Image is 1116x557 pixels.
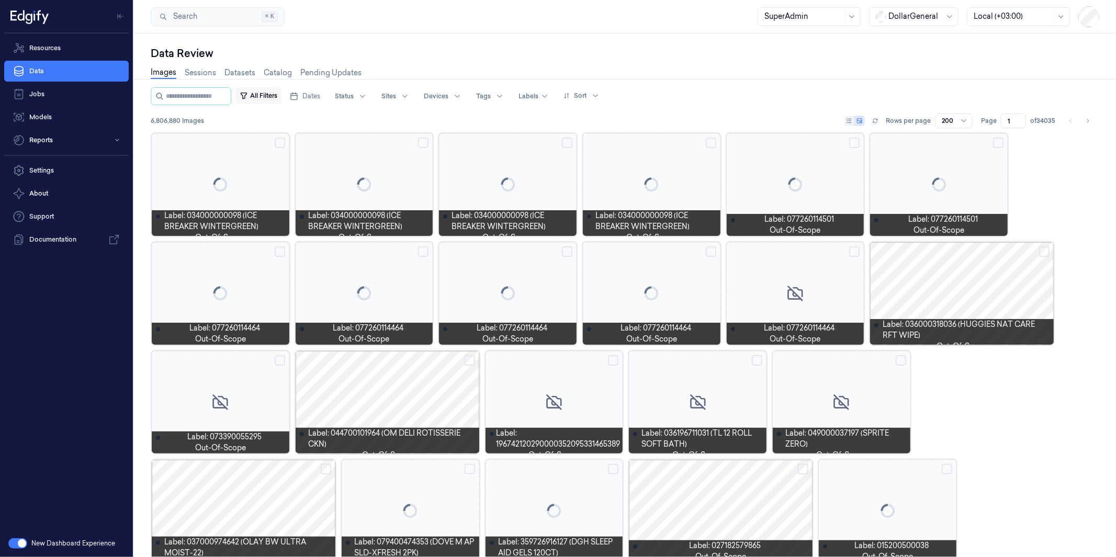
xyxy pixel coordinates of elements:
[418,138,429,148] button: Select row
[855,540,929,551] span: Label: 015200500038
[706,246,716,257] button: Select row
[1064,113,1095,128] nav: pagination
[849,138,860,148] button: Select row
[785,428,906,450] span: Label: 049000037197 (SPRITE ZERO)
[151,46,1099,61] div: Data Review
[883,319,1050,341] span: Label: 036000318036 (HUGGIES NAT CARE RFT WIPE)
[562,138,572,148] button: Select row
[224,67,255,78] a: Datasets
[4,183,129,204] button: About
[418,246,429,257] button: Select row
[308,210,429,232] span: Label: 034000000098 (ICE BREAKER WINTERGREEN)
[286,88,324,105] button: Dates
[333,323,403,334] span: Label: 077260114464
[300,67,362,78] a: Pending Updates
[4,107,129,128] a: Models
[908,214,978,225] span: Label: 077260114501
[849,246,860,257] button: Select row
[477,323,547,334] span: Label: 077260114464
[770,225,820,236] span: out-of-scope
[482,334,533,345] span: out-of-scope
[4,130,129,151] button: Reports
[362,450,413,461] span: out-of-scope
[164,210,285,232] span: Label: 034000000098 (ICE BREAKER WINTERGREEN)
[798,464,808,474] button: Select row
[452,210,572,232] span: Label: 034000000098 (ICE BREAKER WINTERGREEN)
[886,116,931,126] p: Rows per page
[1039,246,1050,257] button: Select row
[770,334,820,345] span: out-of-scope
[497,428,621,450] span: Label: 196742120290000352095331465389
[981,116,997,126] span: Page
[752,355,762,366] button: Select row
[816,450,867,461] span: out-of-scope
[185,67,216,78] a: Sessions
[465,464,475,474] button: Select row
[914,225,964,236] span: out-of-scope
[302,92,320,101] span: Dates
[195,442,246,453] span: out-of-scope
[151,116,204,126] span: 6,806,880 Images
[235,87,281,104] button: All Filters
[151,67,176,79] a: Images
[595,210,716,232] span: Label: 034000000098 (ICE BREAKER WINTERGREEN)
[1080,113,1095,128] button: Go to next page
[187,431,262,442] span: Label: 073390055295
[672,450,723,461] span: out-of-scope
[482,232,533,243] span: out-of-scope
[689,540,761,551] span: Label: 027182579865
[764,214,834,225] span: Label: 077260114501
[626,232,677,243] span: out-of-scope
[1030,116,1055,126] span: of 34035
[641,428,762,450] span: Label: 036196711031 (TL 12 ROLL SOFT BATH)
[562,246,572,257] button: Select row
[529,450,580,461] span: out-of-scope
[706,138,716,148] button: Select row
[4,84,129,105] a: Jobs
[169,11,197,22] span: Search
[937,341,987,352] span: out-of-scope
[275,355,285,366] button: Select row
[608,464,618,474] button: Select row
[275,246,285,257] button: Select row
[4,61,129,82] a: Data
[608,355,618,366] button: Select row
[189,323,260,334] span: Label: 077260114464
[764,323,835,334] span: Label: 077260114464
[195,232,246,243] span: out-of-scope
[4,206,129,227] a: Support
[942,464,952,474] button: Select row
[112,8,129,25] button: Toggle Navigation
[993,138,1004,148] button: Select row
[339,232,389,243] span: out-of-scope
[308,428,475,450] span: Label: 044700101964 (OM DELI ROTISSERIE CKN)
[264,67,292,78] a: Catalog
[321,464,331,474] button: Select row
[151,7,285,26] button: Search⌘K
[339,334,389,345] span: out-of-scope
[465,355,475,366] button: Select row
[275,138,285,148] button: Select row
[896,355,906,366] button: Select row
[4,229,129,250] a: Documentation
[626,334,677,345] span: out-of-scope
[4,160,129,181] a: Settings
[621,323,691,334] span: Label: 077260114464
[195,334,246,345] span: out-of-scope
[4,38,129,59] a: Resources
